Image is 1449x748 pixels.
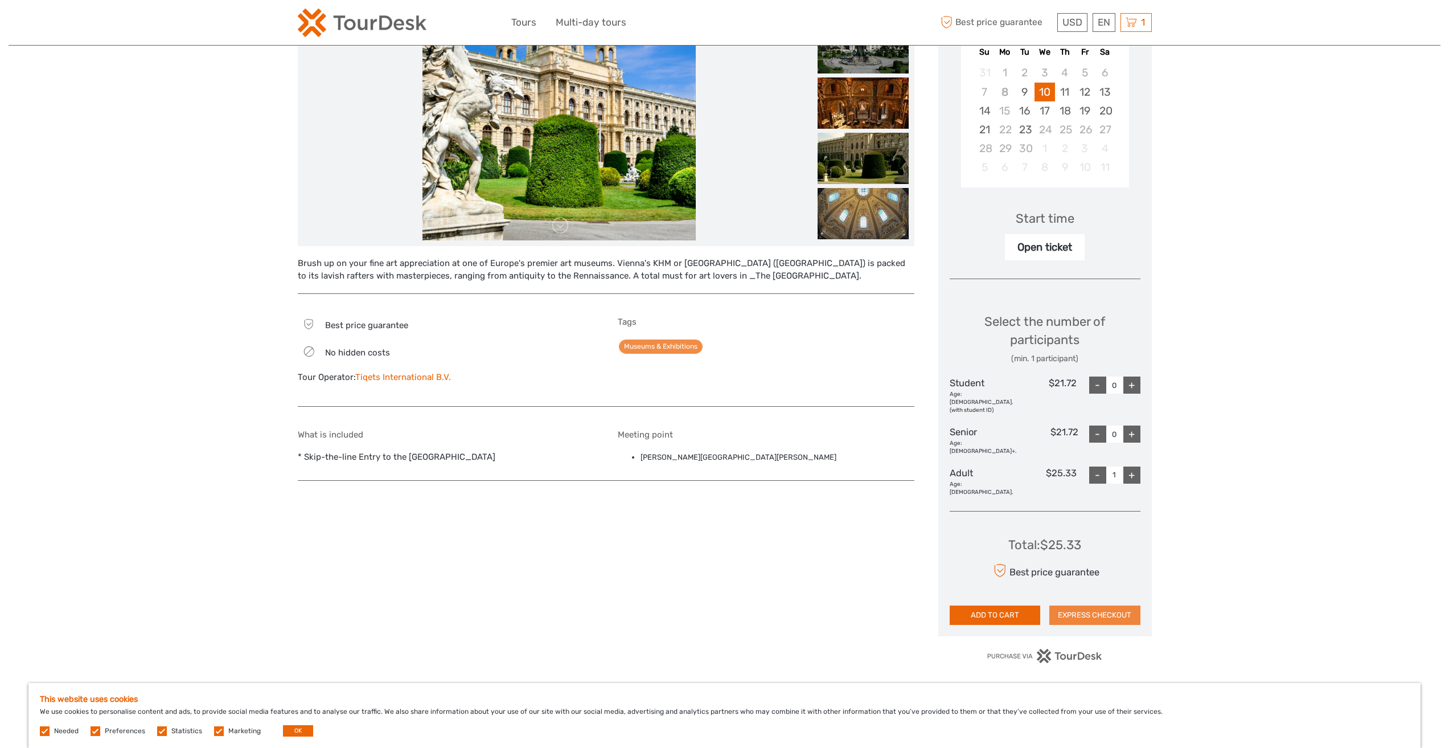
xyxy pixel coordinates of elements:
[298,371,594,383] div: Tour Operator:
[1095,139,1115,158] div: Not available Saturday, October 4th, 2025
[1013,377,1077,414] div: $21.72
[171,726,202,736] label: Statistics
[1049,606,1140,625] button: EXPRESS CHECKOUT
[964,63,1125,177] div: month 2025-09
[325,348,390,358] span: No hidden costs
[1015,63,1035,82] div: Not available Tuesday, September 2nd, 2025
[950,313,1140,365] div: Select the number of participants
[1035,120,1054,139] div: Not available Wednesday, September 24th, 2025
[325,320,408,330] span: Best price guarantee
[1055,101,1075,120] div: Choose Thursday, September 18th, 2025
[16,20,129,29] p: We're away right now. Please check back later!
[975,63,995,82] div: Not available Sunday, August 31st, 2025
[950,377,1013,414] div: Student
[1062,17,1082,28] span: USD
[54,726,79,736] label: Needed
[950,480,1013,496] div: Age: [DEMOGRAPHIC_DATA].
[995,63,1015,82] div: Not available Monday, September 1st, 2025
[1089,377,1106,394] div: -
[355,372,451,382] a: Tiqets International B.V.
[995,120,1015,139] div: Not available Monday, September 22nd, 2025
[1005,234,1085,260] div: Open ticket
[975,139,995,158] div: Not available Sunday, September 28th, 2025
[1035,44,1054,60] div: We
[975,158,995,177] div: Not available Sunday, October 5th, 2025
[1015,120,1035,139] div: Choose Tuesday, September 23rd, 2025
[987,649,1102,663] img: PurchaseViaTourDesk.png
[1093,13,1115,32] div: EN
[1015,44,1035,60] div: Tu
[1016,210,1074,227] div: Start time
[1123,467,1140,484] div: +
[1015,101,1035,120] div: Choose Tuesday, September 16th, 2025
[131,18,145,31] button: Open LiveChat chat widget
[1055,139,1075,158] div: Not available Thursday, October 2nd, 2025
[298,430,594,440] h5: What is included
[1055,120,1075,139] div: Not available Thursday, September 25th, 2025
[950,606,1041,625] button: ADD TO CART
[818,22,909,73] img: 816cde41d3ab41fb98171f3ac67a8f31_slider_thumbnail.jpg
[1035,101,1054,120] div: Choose Wednesday, September 17th, 2025
[818,77,909,129] img: aafd185926af4a179ac3148d40507fa9_slider_thumbnail.jpg
[1089,426,1106,443] div: -
[619,340,703,354] a: Museums & Exhibitions
[1015,158,1035,177] div: Not available Tuesday, October 7th, 2025
[618,317,914,327] h5: Tags
[1095,101,1115,120] div: Choose Saturday, September 20th, 2025
[1095,120,1115,139] div: Not available Saturday, September 27th, 2025
[950,390,1013,414] div: Age: [DEMOGRAPHIC_DATA]. (with student ID)
[1008,536,1081,554] div: Total : $25.33
[283,725,313,737] button: OK
[28,683,1421,748] div: We use cookies to personalise content and ads, to provide social media features and to analyse ou...
[1095,83,1115,101] div: Choose Saturday, September 13th, 2025
[950,439,1016,455] div: Age: [DEMOGRAPHIC_DATA]+.
[975,101,995,120] div: Choose Sunday, September 14th, 2025
[1055,83,1075,101] div: Choose Thursday, September 11th, 2025
[1095,63,1115,82] div: Not available Saturday, September 6th, 2025
[1055,63,1075,82] div: Not available Thursday, September 4th, 2025
[228,726,261,736] label: Marketing
[1013,467,1077,496] div: $25.33
[990,561,1099,581] div: Best price guarantee
[511,14,536,31] a: Tours
[298,430,594,468] div: * Skip-the-line Entry to the [GEOGRAPHIC_DATA]
[556,14,626,31] a: Multi-day tours
[1075,139,1095,158] div: Not available Friday, October 3rd, 2025
[641,451,914,464] li: [PERSON_NAME][GEOGRAPHIC_DATA][PERSON_NAME]
[1055,44,1075,60] div: Th
[995,44,1015,60] div: Mo
[818,133,909,184] img: 91555082aedf47c6b4010785fc41706f_slider_thumbnail.jpg
[938,13,1054,32] span: Best price guarantee
[1035,139,1054,158] div: Not available Wednesday, October 1st, 2025
[1123,377,1140,394] div: +
[1015,139,1035,158] div: Not available Tuesday, September 30th, 2025
[975,44,995,60] div: Su
[1075,101,1095,120] div: Choose Friday, September 19th, 2025
[1015,83,1035,101] div: Choose Tuesday, September 9th, 2025
[995,158,1015,177] div: Not available Monday, October 6th, 2025
[950,467,1013,496] div: Adult
[1075,44,1095,60] div: Fr
[995,101,1015,120] div: Not available Monday, September 15th, 2025
[818,188,909,239] img: 4ddcd82e10514e6ea1d59a1be57a424f_slider_thumbnail.jpg
[1035,83,1054,101] div: Choose Wednesday, September 10th, 2025
[975,83,995,101] div: Not available Sunday, September 7th, 2025
[1016,426,1078,455] div: $21.72
[1075,120,1095,139] div: Not available Friday, September 26th, 2025
[105,726,145,736] label: Preferences
[975,120,995,139] div: Choose Sunday, September 21st, 2025
[1095,44,1115,60] div: Sa
[1055,158,1075,177] div: Not available Thursday, October 9th, 2025
[298,257,914,282] div: Brush up on your fine art appreciation at one of Europe's premier art museums. Vienna's KHM or [G...
[950,426,1016,455] div: Senior
[1075,83,1095,101] div: Choose Friday, September 12th, 2025
[950,353,1140,365] div: (min. 1 participant)
[1075,63,1095,82] div: Not available Friday, September 5th, 2025
[995,139,1015,158] div: Not available Monday, September 29th, 2025
[1075,158,1095,177] div: Not available Friday, October 10th, 2025
[1035,63,1054,82] div: Not available Wednesday, September 3rd, 2025
[40,694,1409,704] h5: This website uses cookies
[298,9,426,37] img: 2254-3441b4b5-4e5f-4d00-b396-31f1d84a6ebf_logo_small.png
[1123,426,1140,443] div: +
[995,83,1015,101] div: Not available Monday, September 8th, 2025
